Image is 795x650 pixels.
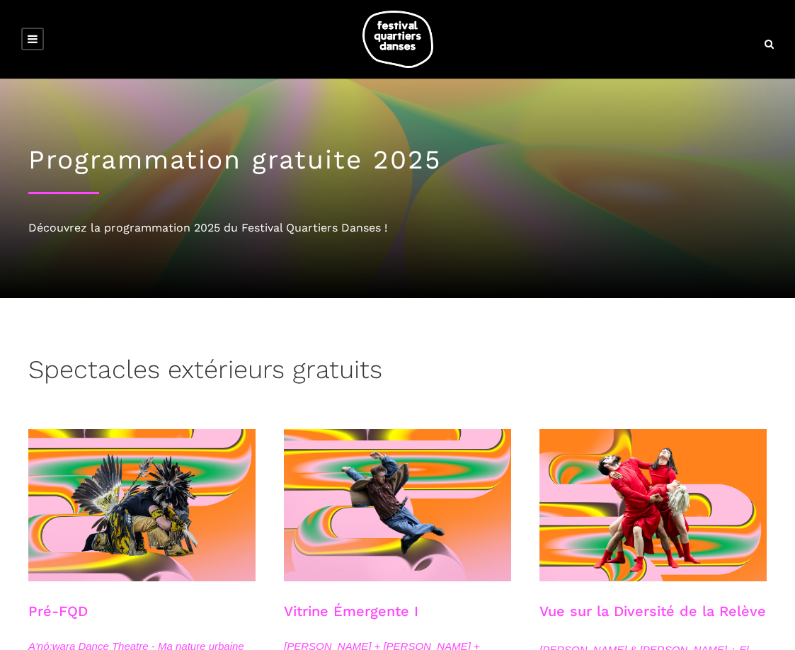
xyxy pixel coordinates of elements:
div: Découvrez la programmation 2025 du Festival Quartiers Danses ! [28,219,767,237]
h3: Vitrine Émergente I [284,603,418,638]
h3: Spectacles extérieurs gratuits [28,355,382,390]
img: logo-fqd-med [362,11,433,68]
h3: Pré-FQD [28,603,88,638]
h3: Vue sur la Diversité de la Relève [539,603,766,638]
h1: Programmation gratuite 2025 [28,144,767,176]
